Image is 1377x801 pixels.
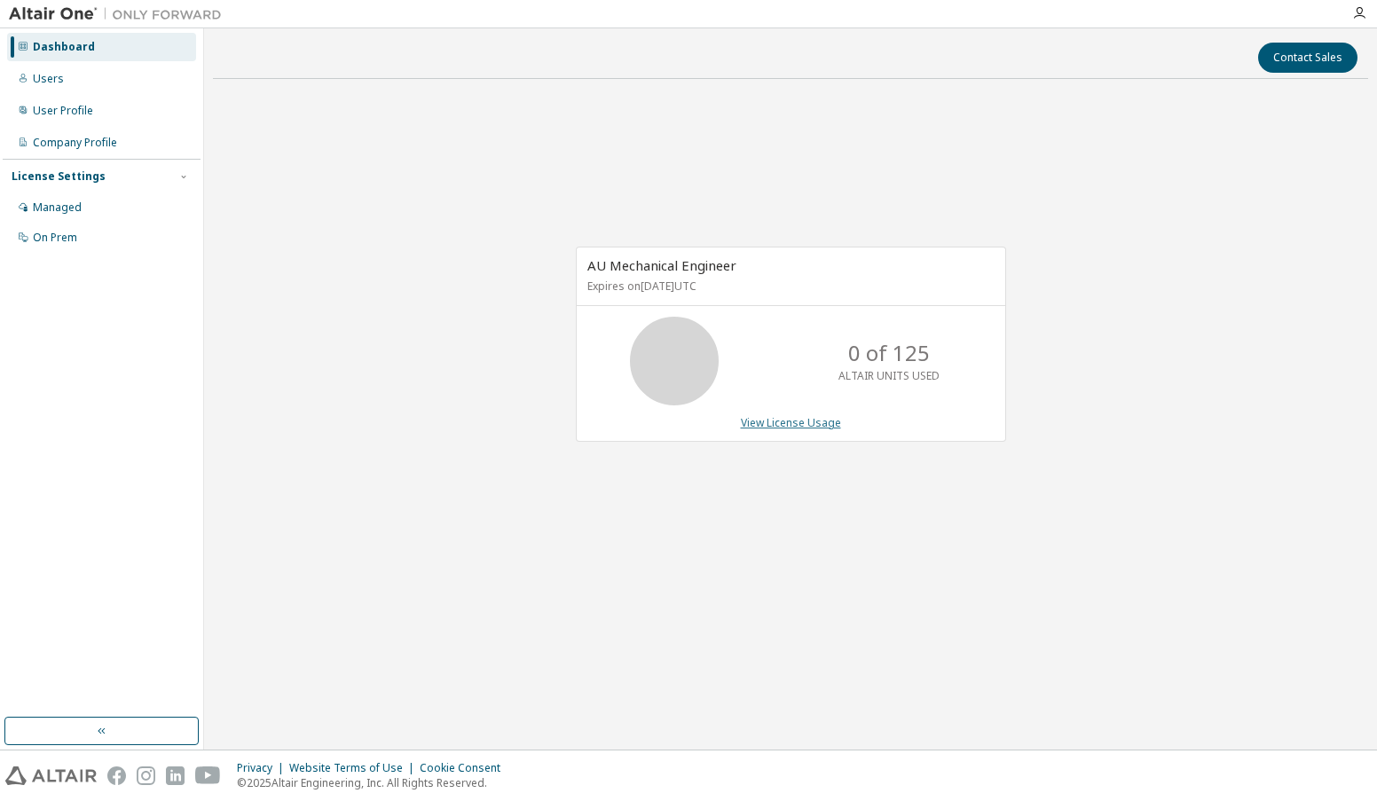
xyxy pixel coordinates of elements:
[107,766,126,785] img: facebook.svg
[33,40,95,54] div: Dashboard
[33,136,117,150] div: Company Profile
[12,169,106,184] div: License Settings
[848,338,930,368] p: 0 of 125
[289,761,420,775] div: Website Terms of Use
[166,766,185,785] img: linkedin.svg
[5,766,97,785] img: altair_logo.svg
[237,761,289,775] div: Privacy
[33,72,64,86] div: Users
[33,200,82,215] div: Managed
[33,104,93,118] div: User Profile
[237,775,511,790] p: © 2025 Altair Engineering, Inc. All Rights Reserved.
[587,256,736,274] span: AU Mechanical Engineer
[420,761,511,775] div: Cookie Consent
[741,415,841,430] a: View License Usage
[9,5,231,23] img: Altair One
[137,766,155,785] img: instagram.svg
[195,766,221,785] img: youtube.svg
[587,279,990,294] p: Expires on [DATE] UTC
[838,368,940,383] p: ALTAIR UNITS USED
[1258,43,1357,73] button: Contact Sales
[33,231,77,245] div: On Prem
